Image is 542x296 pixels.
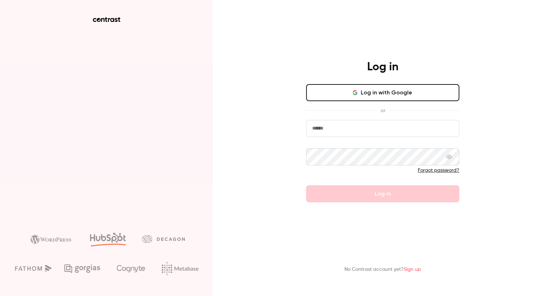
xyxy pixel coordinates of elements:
[404,267,421,272] a: Sign up
[377,107,389,114] span: or
[418,168,459,173] a: Forgot password?
[306,84,459,101] button: Log in with Google
[142,235,185,243] img: decagon
[344,266,421,273] p: No Contrast account yet?
[367,60,398,74] h4: Log in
